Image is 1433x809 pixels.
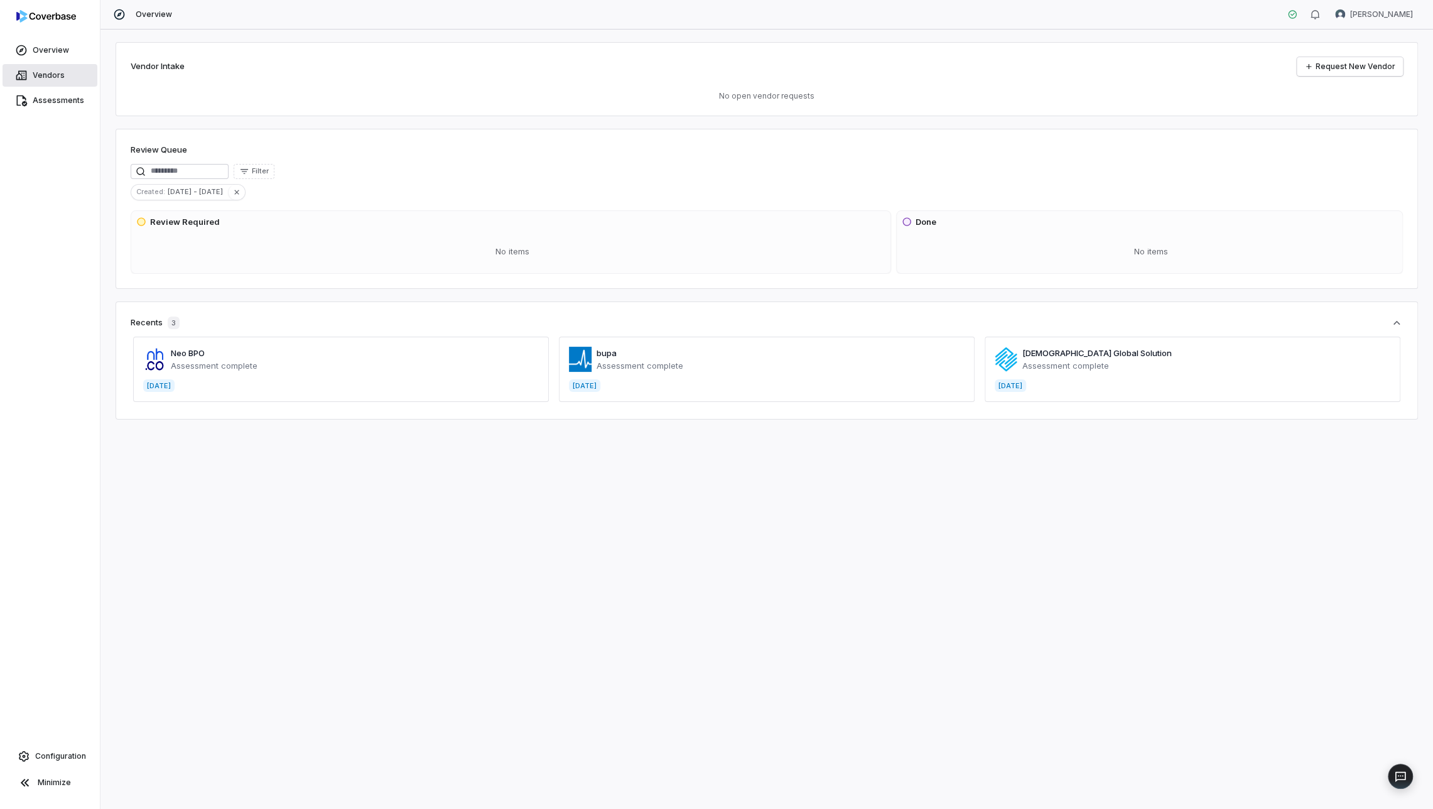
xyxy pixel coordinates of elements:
img: logo-D7KZi-bG.svg [16,10,76,23]
span: Filter [252,166,269,176]
h3: Done [916,216,936,229]
p: No open vendor requests [131,91,1403,101]
span: Vendors [33,70,65,80]
h3: Review Required [150,216,220,229]
div: No items [136,236,888,268]
a: Neo BPO [171,348,205,358]
a: bupa [597,348,617,358]
div: No items [902,236,1400,268]
span: Configuration [35,751,86,761]
button: Minimize [5,770,95,795]
span: [PERSON_NAME] [1350,9,1413,19]
h1: Review Queue [131,144,187,156]
a: Request New Vendor [1297,57,1403,76]
button: Recents3 [131,317,1403,329]
button: Philip Woolley avatar[PERSON_NAME] [1328,5,1420,24]
h2: Vendor Intake [131,60,185,73]
button: Filter [234,164,274,179]
span: 3 [168,317,180,329]
div: Recents [131,317,180,329]
a: Vendors [3,64,97,87]
span: Created : [131,186,168,197]
img: Philip Woolley avatar [1335,9,1345,19]
a: Overview [3,39,97,62]
span: Overview [33,45,69,55]
span: Assessments [33,95,84,106]
span: Minimize [38,778,71,788]
a: [DEMOGRAPHIC_DATA] Global Solution [1022,348,1172,358]
a: Assessments [3,89,97,112]
a: Configuration [5,745,95,768]
span: [DATE] - [DATE] [168,186,228,197]
span: Overview [136,9,172,19]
